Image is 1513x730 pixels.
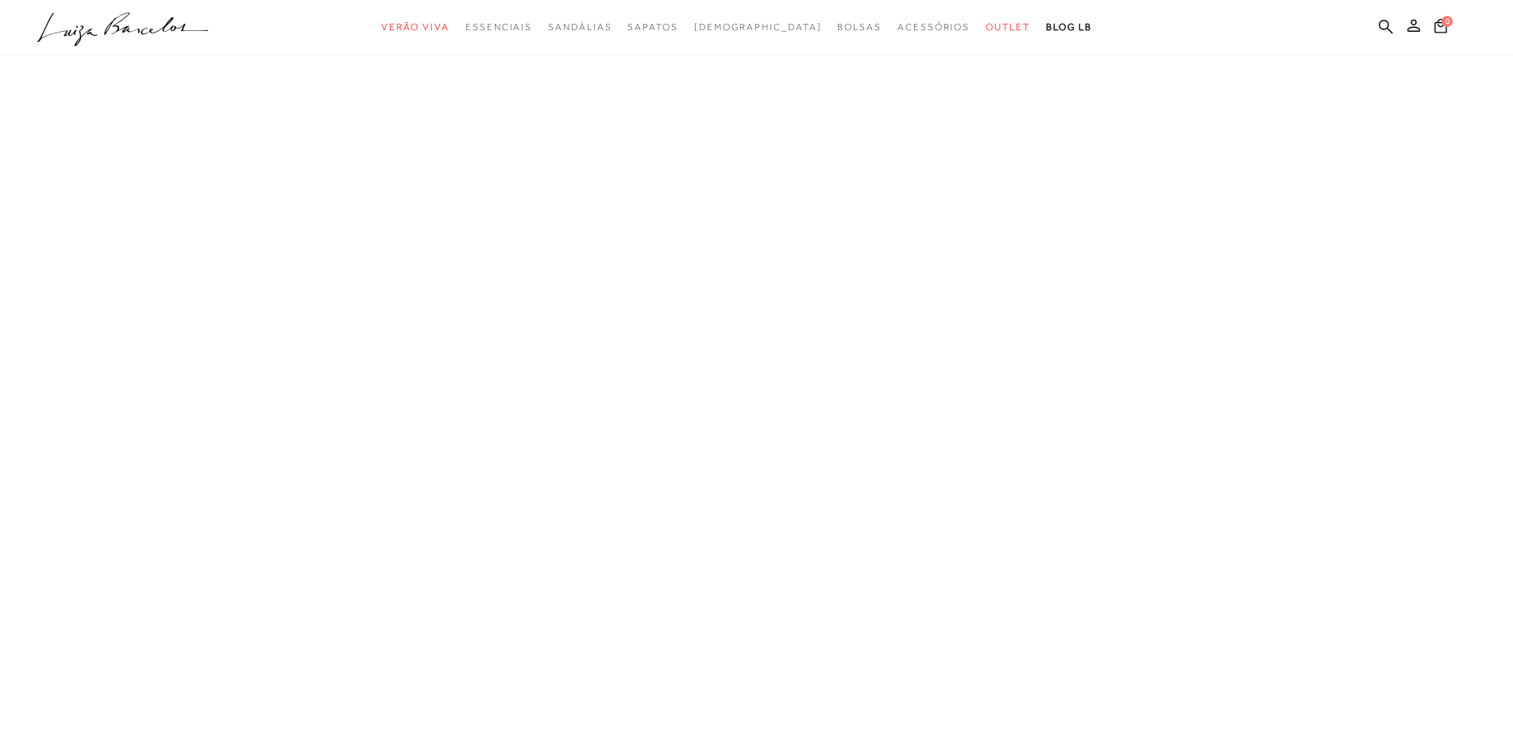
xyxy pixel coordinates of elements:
[627,13,677,42] a: categoryNavScreenReaderText
[986,21,1030,33] span: Outlet
[465,13,532,42] a: categoryNavScreenReaderText
[1442,16,1453,27] span: 0
[1430,17,1452,39] button: 0
[548,21,612,33] span: Sandálias
[897,21,970,33] span: Acessórios
[986,13,1030,42] a: categoryNavScreenReaderText
[837,21,882,33] span: Bolsas
[897,13,970,42] a: categoryNavScreenReaderText
[1046,13,1092,42] a: BLOG LB
[548,13,612,42] a: categoryNavScreenReaderText
[694,13,822,42] a: noSubCategoriesText
[465,21,532,33] span: Essenciais
[694,21,822,33] span: [DEMOGRAPHIC_DATA]
[381,13,450,42] a: categoryNavScreenReaderText
[627,21,677,33] span: Sapatos
[1046,21,1092,33] span: BLOG LB
[381,21,450,33] span: Verão Viva
[837,13,882,42] a: categoryNavScreenReaderText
